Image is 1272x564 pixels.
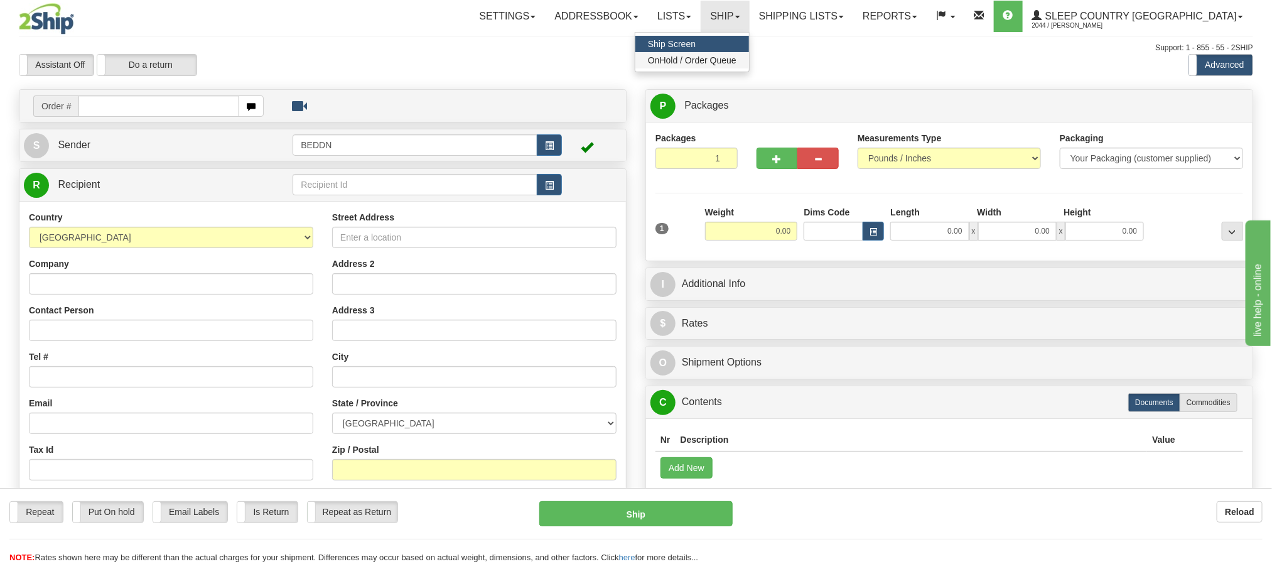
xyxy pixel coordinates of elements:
label: Weight [705,206,734,219]
span: O [650,350,676,376]
label: Street Address [332,211,394,224]
span: NOTE: [9,553,35,562]
a: Shipping lists [750,1,853,32]
label: Address 3 [332,304,375,317]
label: Documents [1128,393,1180,412]
span: Ship Screen [648,39,696,49]
th: Description [676,428,1148,452]
a: Settings [470,1,545,32]
label: Dims Code [804,206,849,219]
label: Put On hold [73,502,143,523]
label: Width [977,206,1001,219]
span: Packages [684,100,728,111]
label: Address 2 [332,258,375,270]
label: Country [29,211,63,224]
a: Addressbook [545,1,648,32]
a: R Recipient [24,172,263,198]
label: Email Labels [153,502,228,523]
a: Reports [853,1,927,32]
label: Packaging [1060,132,1104,144]
span: x [1057,222,1065,241]
button: Ship [539,501,733,526]
label: Packages [655,132,696,144]
a: S Sender [24,133,293,158]
a: CContents [650,389,1248,415]
label: Zip / Postal [332,443,379,456]
label: Email [29,397,52,409]
button: Add New [660,457,713,479]
a: OnHold / Order Queue [635,52,749,68]
div: live help - online [9,8,116,23]
span: 1 [655,223,669,234]
label: Tel # [29,350,48,363]
label: Company [29,258,69,270]
a: P Packages [650,93,1248,119]
label: Repeat as Return [308,502,397,523]
a: Sleep Country [GEOGRAPHIC_DATA] 2044 / [PERSON_NAME] [1023,1,1253,32]
a: IAdditional Info [650,271,1248,297]
input: Recipient Id [293,174,537,195]
span: $ [650,311,676,336]
span: 2044 / [PERSON_NAME] [1032,19,1126,32]
button: Reload [1217,501,1263,523]
span: Recipient [58,179,100,190]
a: OShipment Options [650,350,1248,376]
th: Nr [655,428,676,452]
label: Is Return [237,502,297,523]
label: Measurements Type [858,132,942,144]
div: Support: 1 - 855 - 55 - 2SHIP [19,43,1253,53]
span: I [650,272,676,297]
span: OnHold / Order Queue [648,55,736,65]
input: Sender Id [293,134,537,156]
img: logo2044.jpg [19,3,74,35]
span: x [969,222,978,241]
span: Order # [33,95,78,117]
label: Length [890,206,920,219]
a: here [619,553,635,562]
input: Enter a location [332,227,617,248]
span: R [24,173,49,198]
a: Ship [701,1,749,32]
span: C [650,390,676,415]
a: Ship Screen [635,36,749,52]
label: Assistant Off [19,55,94,75]
label: State / Province [332,397,398,409]
span: S [24,133,49,158]
div: ... [1222,222,1243,241]
label: Commodities [1180,393,1237,412]
label: Height [1064,206,1091,219]
label: Do a return [97,55,197,75]
label: City [332,350,348,363]
iframe: chat widget [1243,218,1271,346]
label: Contact Person [29,304,94,317]
label: Tax Id [29,443,53,456]
a: Lists [648,1,701,32]
a: $Rates [650,311,1248,337]
span: Sender [58,139,90,150]
span: Sleep Country [GEOGRAPHIC_DATA] [1042,11,1237,21]
label: Advanced [1189,55,1253,75]
th: Value [1147,428,1180,452]
span: P [650,94,676,119]
label: Repeat [10,502,63,523]
b: Reload [1225,507,1254,517]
